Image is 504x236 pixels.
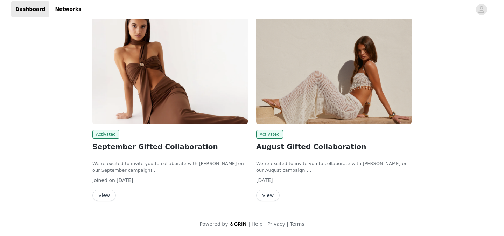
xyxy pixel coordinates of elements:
[256,141,412,152] h2: August Gifted Collaboration
[256,193,280,198] a: View
[248,221,250,227] span: |
[92,190,116,201] button: View
[92,130,119,139] span: Activated
[478,4,485,15] div: avatar
[256,160,412,174] p: We’re excited to invite you to collaborate with [PERSON_NAME] on our August campaign!
[11,1,49,17] a: Dashboard
[51,1,85,17] a: Networks
[267,221,285,227] a: Privacy
[290,221,304,227] a: Terms
[256,130,283,139] span: Activated
[256,177,273,183] span: [DATE]
[92,141,248,152] h2: September Gifted Collaboration
[92,160,248,174] p: We’re excited to invite you to collaborate with [PERSON_NAME] on our September campaign!
[256,190,280,201] button: View
[230,222,247,226] img: logo
[117,177,133,183] span: [DATE]
[287,221,288,227] span: |
[252,221,263,227] a: Help
[199,221,228,227] span: Powered by
[256,8,412,124] img: Peppermayo USA
[264,221,266,227] span: |
[92,8,248,124] img: Peppermayo USA
[92,177,115,183] span: Joined on
[92,193,116,198] a: View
